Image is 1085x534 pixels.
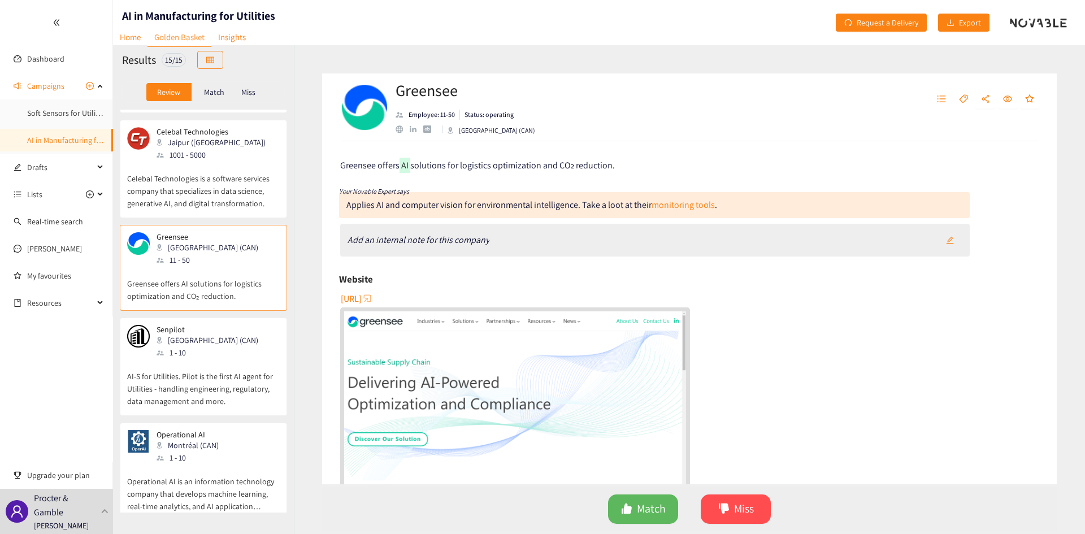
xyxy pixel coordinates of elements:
span: redo [844,19,852,28]
p: Procter & Gamble [34,491,97,519]
span: Campaigns [27,75,64,97]
span: Lists [27,183,42,206]
img: Snapshot of the company's website [127,430,150,453]
div: 1 - 10 [157,346,265,359]
button: likeMatch [608,494,678,524]
span: eye [1003,94,1012,105]
button: tag [953,90,974,108]
h1: AI in Manufacturing for Utilities [122,8,275,24]
a: Dashboard [27,54,64,64]
span: tag [959,94,968,105]
span: Request a Delivery [857,16,918,29]
div: Applies AI and computer vision for environmental intelligence. Take a loot at their . [346,199,717,211]
a: website [396,125,410,133]
a: My favourites [27,264,104,287]
img: Snapshot of the company's website [127,232,150,255]
span: unordered-list [14,190,21,198]
button: dislikeMiss [701,494,771,524]
span: edit [946,236,954,245]
span: Drafts [27,156,94,179]
button: [URL] [341,289,373,307]
span: dislike [718,503,730,516]
p: Senpilot [157,325,258,334]
span: Miss [734,500,754,518]
div: Jaipur ([GEOGRAPHIC_DATA]) [157,136,272,149]
div: [GEOGRAPHIC_DATA] (CAN) [157,241,265,254]
span: unordered-list [937,94,946,105]
p: Celebal Technologies [157,127,266,136]
i: Your Novable Expert says [339,187,409,196]
a: website [344,311,686,503]
h2: Greensee [396,79,535,102]
span: solutions for logistics optimization and CO₂ reduction. [410,159,615,171]
a: Golden Basket [147,28,211,47]
button: table [197,51,223,69]
button: downloadExport [938,14,989,32]
button: unordered-list [931,90,952,108]
span: download [947,19,954,28]
a: AI in Manufacturing for Utilities [27,135,131,145]
span: Greensee offers [340,159,400,171]
img: Snapshot of the company's website [127,325,150,348]
li: Status [460,110,514,120]
p: [PERSON_NAME] [34,519,89,532]
a: crunchbase [423,125,437,133]
p: Greensee offers AI solutions for logistics optimization and CO₂ reduction. [127,266,280,302]
p: Miss [241,88,255,97]
button: redoRequest a Delivery [836,14,927,32]
p: Review [157,88,180,97]
button: share-alt [975,90,996,108]
span: plus-circle [86,82,94,90]
mark: AI [400,158,410,173]
button: star [1019,90,1040,108]
p: Employee: 11-50 [409,110,455,120]
span: Export [959,16,981,29]
span: double-left [53,19,60,27]
span: table [206,56,214,65]
p: Match [204,88,224,97]
span: trophy [14,471,21,479]
a: Insights [211,28,253,46]
span: [URL] [341,292,362,306]
span: share-alt [981,94,990,105]
i: Add an internal note for this company [348,234,489,246]
div: 1001 - 5000 [157,149,272,161]
div: [GEOGRAPHIC_DATA] (CAN) [157,334,265,346]
a: [PERSON_NAME] [27,244,82,254]
a: Real-time search [27,216,83,227]
a: monitoring tools [652,199,715,211]
div: 11 - 50 [157,254,265,266]
span: user [10,505,24,518]
a: linkedin [410,126,423,133]
div: Montréal (CAN) [157,439,225,451]
span: Resources [27,292,94,314]
span: sound [14,82,21,90]
iframe: Chat Widget [1028,480,1085,534]
span: Upgrade your plan [27,464,104,487]
p: Status: operating [465,110,514,120]
span: like [621,503,632,516]
span: edit [14,163,21,171]
p: Greensee [157,232,258,241]
p: Operational AI is an information technology company that develops machine learning, real-time ana... [127,464,280,513]
span: Match [637,500,666,518]
p: Celebal Technologies is a software services company that specializes in data science, generative ... [127,161,280,210]
img: Snapshot of the company's website [127,127,150,150]
img: Snapshot of the Company's website [344,311,686,503]
button: eye [997,90,1018,108]
button: edit [938,231,962,249]
span: plus-circle [86,190,94,198]
li: Employees [396,110,460,120]
span: book [14,299,21,307]
span: star [1025,94,1034,105]
a: Home [113,28,147,46]
img: Company Logo [342,85,387,130]
div: [GEOGRAPHIC_DATA] (CAN) [448,125,535,136]
div: 1 - 10 [157,451,225,464]
p: AI-S for Utilities. Pilot is the first AI agent for Utilities - handling engineering, regulatory,... [127,359,280,407]
div: 15 / 15 [162,53,186,67]
h6: Website [339,271,373,288]
h2: Results [122,52,156,68]
p: Operational AI [157,430,219,439]
a: Soft Sensors for Utility - Sustainability [27,108,153,118]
